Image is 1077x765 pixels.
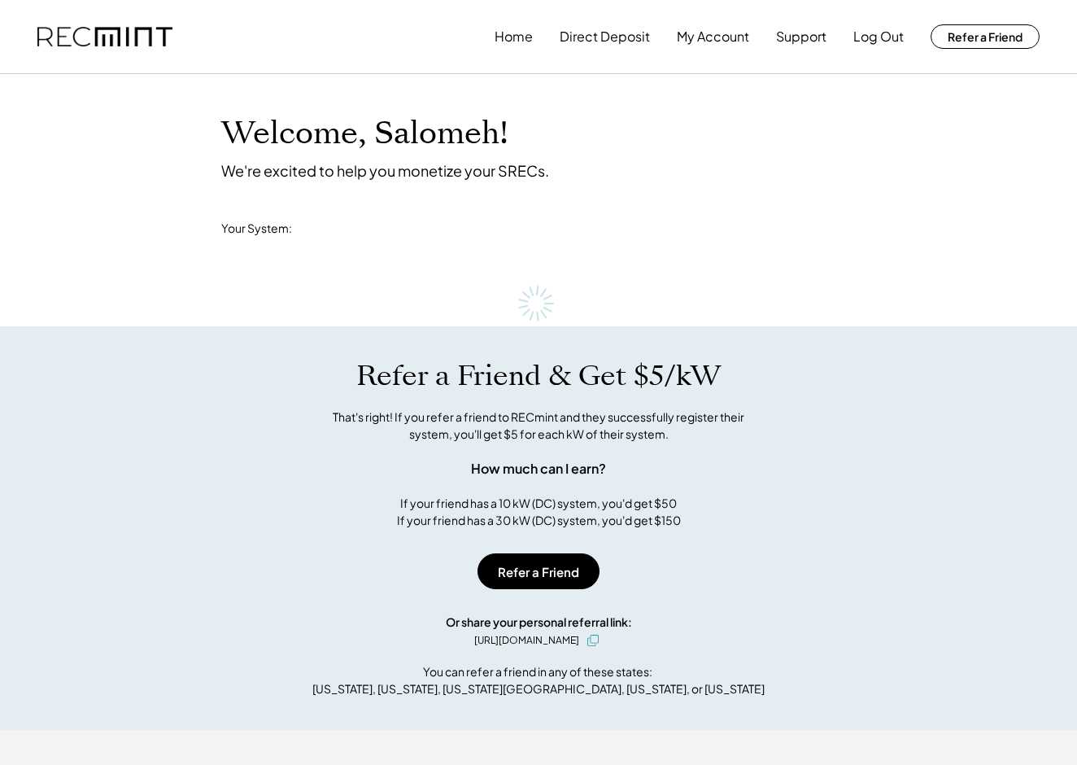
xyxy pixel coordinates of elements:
h1: Refer a Friend & Get $5/kW [356,359,721,393]
button: Direct Deposit [560,20,650,53]
button: Support [776,20,826,53]
div: If your friend has a 10 kW (DC) system, you'd get $50 If your friend has a 30 kW (DC) system, you... [397,495,681,529]
button: Refer a Friend [477,553,600,589]
button: Refer a Friend [931,24,1040,49]
div: You can refer a friend in any of these states: [US_STATE], [US_STATE], [US_STATE][GEOGRAPHIC_DATA... [312,663,765,697]
button: My Account [677,20,749,53]
img: recmint-logotype%403x.png [37,27,172,47]
button: click to copy [583,631,603,650]
div: How much can I earn? [471,459,606,479]
div: Your System: [221,221,292,237]
div: We're excited to help you monetize your SRECs. [221,161,549,180]
div: [URL][DOMAIN_NAME] [474,633,579,648]
h1: Welcome, Salomeh! [221,115,508,153]
div: That's right! If you refer a friend to RECmint and they successfully register their system, you'l... [315,409,762,443]
button: Home [495,20,533,53]
div: Or share your personal referral link: [446,614,632,631]
button: Log Out [853,20,904,53]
